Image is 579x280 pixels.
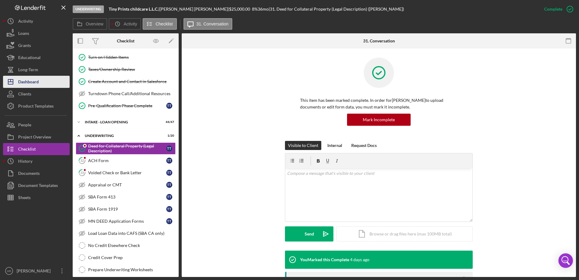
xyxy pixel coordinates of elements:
div: SBA Form 413 [88,195,166,199]
a: Loans [3,27,70,39]
div: Open Intercom Messenger [558,253,573,268]
div: Product Templates [18,100,54,114]
a: History [3,155,70,167]
div: Send [305,226,314,242]
button: Request Docs [348,141,380,150]
tspan: 33 [80,171,84,175]
div: Turndown Phone Call/Additional Resources [88,91,175,96]
a: SBA Form 1919TT [76,203,176,215]
a: Clients [3,88,70,100]
div: No Credit Elsewhere Check [88,243,175,248]
button: Visible to Client [285,141,321,150]
label: Overview [86,22,103,26]
div: T T [166,170,172,176]
div: T T [166,145,172,152]
div: | 31. Deed for Collateral Property (Legal Description) ([PERSON_NAME]) [269,7,404,12]
button: Overview [73,18,107,30]
a: Create Account and Contact in Salesforce [76,75,176,88]
a: Documents [3,167,70,179]
div: ACH Form [88,158,166,163]
a: Taxes/Ownership Review [76,63,176,75]
button: Mark Incomplete [347,114,411,126]
div: People [18,119,31,132]
div: T T [166,206,172,212]
div: Request Docs [351,141,377,150]
a: 33Voided Check or Bank LetterTT [76,167,176,179]
div: 36 mo [258,7,269,12]
div: Load Loan Data into CAFS (SBA CA only) [88,231,175,236]
button: Internal [324,141,345,150]
button: Long-Term [3,64,70,76]
div: 44 / 47 [163,120,174,124]
time: 2025-08-29 13:56 [350,257,369,262]
div: Turn on Hidden Items [88,55,175,60]
div: You Marked this Complete [300,257,349,262]
button: Checklist [143,18,177,30]
div: INTAKE - LOAN OPENING [85,120,159,124]
div: Long-Term [18,64,38,77]
div: Appraisal or CMT [88,182,166,187]
text: HR [7,269,11,273]
button: Grants [3,39,70,52]
div: Educational [18,52,41,65]
div: UNDERWRITING [85,134,159,138]
button: Product Templates [3,100,70,112]
div: Loans [18,27,29,41]
div: T T [166,194,172,200]
div: SBA Form 1919 [88,207,166,212]
div: | [109,7,160,12]
a: Document Templates [3,179,70,192]
div: T T [166,158,172,164]
button: Activity [3,15,70,27]
div: Voided Check or Bank Letter [88,170,166,175]
div: Documents [18,167,40,181]
div: Checklist [117,38,134,43]
button: 31. Conversation [184,18,233,30]
p: This item has been marked complete. In order for [PERSON_NAME] to upload documents or edit form d... [300,97,458,111]
a: Appraisal or CMTTT [76,179,176,191]
div: Checklist [18,143,36,157]
div: Pre-Qualification Phase Complete [88,103,166,108]
a: Prepare Underwriting Worksheets [76,264,176,276]
button: Send [285,226,333,242]
div: Sheets [18,192,31,205]
div: T T [166,182,172,188]
div: Grants [18,39,31,53]
button: HR[PERSON_NAME] [3,265,70,277]
div: Visible to Client [288,141,318,150]
button: Educational [3,52,70,64]
div: Prepare Underwriting Worksheets [88,267,175,272]
button: People [3,119,70,131]
div: T T [166,103,172,109]
div: Internal [327,141,342,150]
div: 8 % [252,7,258,12]
div: Complete [544,3,562,15]
div: History [18,155,32,169]
a: Turndown Phone Call/Additional Resources [76,88,176,100]
button: Dashboard [3,76,70,88]
div: Document Templates [18,179,58,193]
div: 31. Conversation [363,38,395,43]
a: No Credit Elsewhere Check [76,239,176,252]
a: Project Overview [3,131,70,143]
div: [PERSON_NAME] [PERSON_NAME] | [160,7,229,12]
a: Credit Cover Prep [76,252,176,264]
div: Credit Cover Prep [88,255,175,260]
div: T T [166,218,172,224]
a: Pre-Qualification Phase CompleteTT [76,100,176,112]
tspan: 32 [80,158,84,162]
a: MN DEED Application FormsTT [76,215,176,227]
div: Mark Incomplete [363,114,395,126]
div: Activity [18,15,33,29]
button: Sheets [3,192,70,204]
b: Tiny Prints childcare L.L.C. [109,6,158,12]
button: Checklist [3,143,70,155]
button: Complete [538,3,576,15]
